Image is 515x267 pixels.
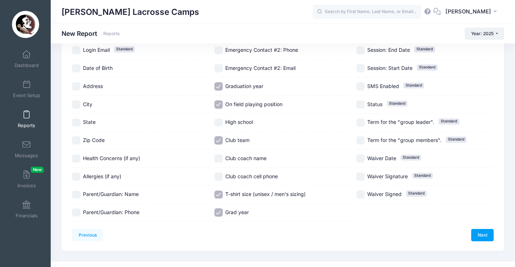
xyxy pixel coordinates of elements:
span: Allergies (if any) [83,173,121,179]
span: Parent/Guardian: Phone [83,209,139,215]
span: Term for the "group members". [367,137,441,143]
input: Emergency Contact #2: Email [214,64,223,72]
span: Term for the "group leader". [367,119,434,125]
span: Standard [406,191,427,196]
span: Standard [414,46,435,52]
button: Year: 2025 [465,28,504,40]
span: Health Concerns (if any) [83,155,140,161]
span: [PERSON_NAME] [445,8,491,16]
span: Address [83,83,103,89]
input: Parent/Guardian: Name [72,191,80,199]
span: Standard [387,101,407,107]
a: Event Setup [9,76,44,102]
span: Date of Birth [83,65,113,71]
span: Zip Code [83,137,105,143]
input: Search by First Name, Last Name, or Email... [313,5,421,19]
input: Waiver DateStandard [356,154,365,163]
span: High school [225,119,253,125]
span: Year: 2025 [471,31,494,36]
input: On field playing position [214,100,223,109]
span: City [83,101,92,107]
input: Waiver SignatureStandard [356,172,365,181]
span: Waiver Signature [367,173,408,179]
input: Club team [214,136,223,145]
span: Standard [446,137,466,142]
input: Allergies (if any) [72,172,80,181]
span: Session: Start Date [367,65,413,71]
input: City [72,100,80,109]
span: Parent/Guardian: Name [83,191,139,197]
span: On field playing position [225,101,282,107]
a: Financials [9,197,44,222]
a: Reports [103,31,120,37]
span: Waiver Date [367,155,396,161]
input: Emergency Contact #2: Phone [214,46,223,55]
button: [PERSON_NAME] [441,4,504,20]
input: Term for the "group members".Standard [356,136,365,145]
input: Address [72,82,80,91]
span: Standard [412,173,433,179]
span: Emergency Contact #2: Phone [225,47,298,53]
span: Standard [401,155,421,160]
a: Messages [9,137,44,162]
h1: [PERSON_NAME] Lacrosse Camps [62,4,199,20]
span: Financials [16,213,38,219]
span: Grad year [225,209,249,215]
span: Graduation year [225,83,263,89]
span: Emergency Contact #2: Email [225,65,296,71]
input: Health Concerns (if any) [72,154,80,163]
input: Session: End DateStandard [356,46,365,55]
input: High school [214,118,223,127]
span: Messages [15,153,38,159]
a: InvoicesNew [9,167,44,192]
input: Term for the "group leader".Standard [356,118,365,127]
input: State [72,118,80,127]
img: Sara Tisdale Lacrosse Camps [12,11,39,38]
span: Invoices [17,183,36,189]
a: Next [471,229,494,241]
input: SMS EnabledStandard [356,82,365,91]
span: Login Email [83,47,110,53]
span: Standard [439,118,459,124]
input: Zip Code [72,136,80,145]
h1: New Report [62,30,120,37]
input: T-shirt size (unisex / men's sizing) [214,191,223,199]
input: Login EmailStandard [72,46,80,55]
input: Club coach cell phone [214,172,223,181]
input: Date of Birth [72,64,80,72]
span: SMS Enabled [367,83,399,89]
a: Previous [72,229,103,241]
input: Session: Start DateStandard [356,64,365,72]
span: Reports [18,122,35,129]
input: Graduation year [214,82,223,91]
span: Club team [225,137,250,143]
span: Event Setup [13,92,40,99]
span: Dashboard [14,62,39,68]
span: Standard [403,83,424,88]
input: Grad year [214,208,223,217]
span: T-shirt size (unisex / men's sizing) [225,191,306,197]
span: Session: End Date [367,47,410,53]
span: Waiver Signed [367,191,402,197]
input: StatusStandard [356,100,365,109]
input: Parent/Guardian: Phone [72,208,80,217]
input: Waiver SignedStandard [356,191,365,199]
span: Club coach name [225,155,267,161]
a: Dashboard [9,46,44,72]
a: Reports [9,107,44,132]
span: New [31,167,44,173]
input: Club coach name [214,154,223,163]
span: Standard [114,46,135,52]
span: State [83,119,96,125]
span: Standard [417,64,437,70]
span: Club coach cell phone [225,173,278,179]
span: Status [367,101,382,107]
